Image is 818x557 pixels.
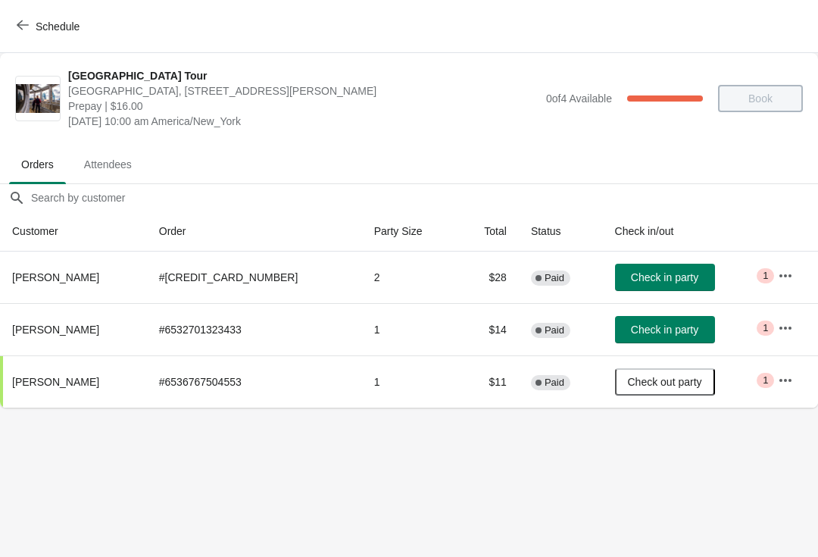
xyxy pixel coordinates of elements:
[68,83,539,99] span: [GEOGRAPHIC_DATA], [STREET_ADDRESS][PERSON_NAME]
[545,324,564,336] span: Paid
[68,114,539,129] span: [DATE] 10:00 am America/New_York
[362,303,457,355] td: 1
[457,303,519,355] td: $14
[603,211,766,252] th: Check in/out
[68,68,539,83] span: [GEOGRAPHIC_DATA] Tour
[30,184,818,211] input: Search by customer
[631,271,698,283] span: Check in party
[147,303,362,355] td: # 6532701323433
[362,211,457,252] th: Party Size
[147,355,362,408] td: # 6536767504553
[36,20,80,33] span: Schedule
[628,376,702,388] span: Check out party
[12,271,99,283] span: [PERSON_NAME]
[457,211,519,252] th: Total
[8,13,92,40] button: Schedule
[72,151,144,178] span: Attendees
[12,376,99,388] span: [PERSON_NAME]
[519,211,603,252] th: Status
[457,252,519,303] td: $28
[763,270,768,282] span: 1
[763,322,768,334] span: 1
[9,151,66,178] span: Orders
[68,99,539,114] span: Prepay | $16.00
[12,324,99,336] span: [PERSON_NAME]
[763,374,768,386] span: 1
[362,355,457,408] td: 1
[615,264,715,291] button: Check in party
[546,92,612,105] span: 0 of 4 Available
[457,355,519,408] td: $11
[545,272,564,284] span: Paid
[147,211,362,252] th: Order
[362,252,457,303] td: 2
[615,316,715,343] button: Check in party
[147,252,362,303] td: # [CREDIT_CARD_NUMBER]
[545,377,564,389] span: Paid
[615,368,715,396] button: Check out party
[631,324,698,336] span: Check in party
[16,84,60,114] img: City Hall Tower Tour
